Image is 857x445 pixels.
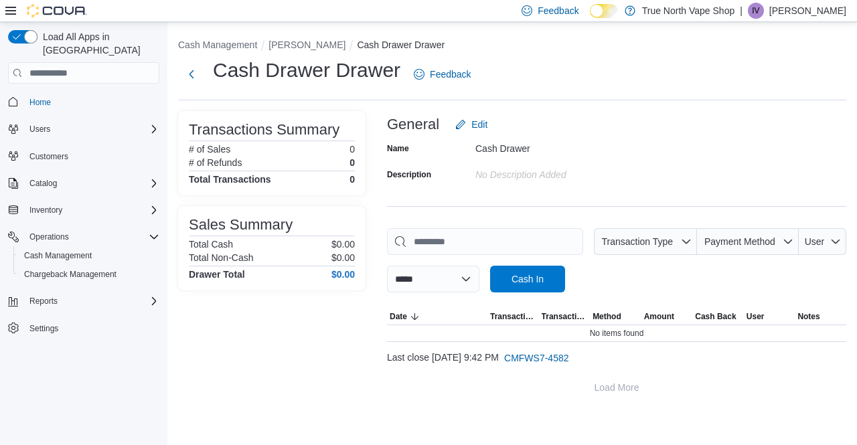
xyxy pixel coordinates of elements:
button: Amount [641,308,693,325]
label: Name [387,143,409,154]
span: CMFWS7-4582 [504,351,568,365]
h4: Drawer Total [189,269,245,280]
button: Load More [387,374,846,401]
span: Feedback [538,4,578,17]
h6: Total Cash [189,239,233,250]
span: Feedback [430,68,471,81]
span: Load All Apps in [GEOGRAPHIC_DATA] [37,30,159,57]
button: Inventory [3,201,165,219]
p: True North Vape Shop [642,3,735,19]
button: Cash In [490,266,565,292]
h4: 0 [349,174,355,185]
h3: Transactions Summary [189,122,339,138]
button: Reports [3,292,165,310]
button: Cash Management [13,246,165,265]
button: Reports [24,293,63,309]
button: Cash Management [178,39,257,50]
span: Customers [29,151,68,162]
button: [PERSON_NAME] [268,39,345,50]
input: Dark Mode [590,4,618,18]
span: User [805,236,825,247]
h3: Sales Summary [189,217,293,233]
button: Cash Drawer Drawer [357,39,445,50]
button: Transaction Type [594,228,697,255]
p: | [740,3,743,19]
button: Operations [24,229,74,245]
nav: An example of EuiBreadcrumbs [178,38,846,54]
h6: # of Sales [189,144,230,155]
p: $0.00 [331,239,355,250]
span: Operations [24,229,159,245]
span: Amount [644,311,674,322]
button: Customers [3,147,165,166]
button: Transaction Type [487,308,539,325]
p: 0 [349,157,355,168]
div: Cash Drawer [475,138,655,154]
span: Home [29,97,51,108]
span: Catalog [24,175,159,191]
button: Payment Method [697,228,799,255]
span: User [747,311,765,322]
p: [PERSON_NAME] [769,3,846,19]
button: Notes [795,308,846,325]
span: No items found [590,328,644,339]
span: Payment Method [704,236,775,247]
span: Settings [29,323,58,334]
span: Inventory [29,205,62,215]
button: User [744,308,795,325]
span: Cash Back [695,311,736,322]
h4: $0.00 [331,269,355,280]
span: IV [752,3,759,19]
span: Reports [29,296,58,306]
div: No Description added [475,164,655,180]
a: Home [24,94,56,110]
span: Settings [24,320,159,337]
button: Transaction # [539,308,591,325]
span: Chargeback Management [24,269,116,280]
span: Notes [797,311,820,322]
span: Users [29,124,50,135]
span: Date [390,311,407,322]
button: User [799,228,846,255]
div: Last close [DATE] 9:42 PM [387,345,846,371]
button: Next [178,61,205,88]
button: Catalog [24,175,62,191]
button: Users [24,121,56,137]
h6: # of Refunds [189,157,242,168]
span: Transaction # [542,311,588,322]
span: Method [593,311,621,322]
span: Edit [471,118,487,131]
span: Transaction Type [601,236,673,247]
span: Catalog [29,178,57,189]
span: Customers [24,148,159,165]
p: $0.00 [331,252,355,263]
h3: General [387,116,439,132]
button: Edit [450,111,493,138]
p: 0 [349,144,355,155]
span: Operations [29,232,69,242]
a: Customers [24,149,74,165]
button: Settings [3,319,165,338]
nav: Complex example [8,86,159,373]
span: Cash Management [19,248,159,264]
a: Chargeback Management [19,266,122,282]
button: Users [3,120,165,139]
button: Home [3,92,165,111]
h1: Cash Drawer Drawer [213,57,400,84]
button: Method [590,308,641,325]
span: Cash In [512,272,544,286]
img: Cova [27,4,87,17]
button: Date [387,308,487,325]
a: Settings [24,321,64,337]
button: Operations [3,228,165,246]
input: This is a search bar. As you type, the results lower in the page will automatically filter. [387,228,583,255]
a: Cash Management [19,248,97,264]
span: Cash Management [24,250,92,261]
button: Inventory [24,202,68,218]
div: Isabella Vape [748,3,764,19]
span: Home [24,93,159,110]
a: Feedback [408,61,476,88]
span: Inventory [24,202,159,218]
label: Description [387,169,431,180]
